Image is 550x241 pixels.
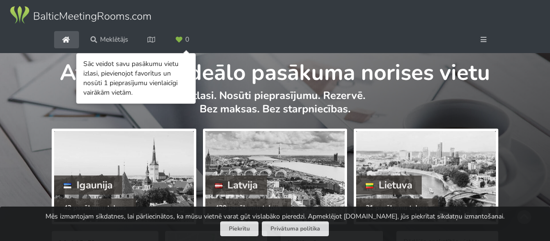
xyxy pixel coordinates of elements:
div: 420 pasākumu telpas [205,198,291,218]
p: Atlasi. Nosūti pieprasījumu. Rezervē. Bez maksas. Bez starpniecības. [52,89,498,126]
div: Lietuva [356,175,422,195]
span: 0 [185,36,189,43]
img: Baltic Meeting Rooms [9,5,152,25]
button: Piekrītu [220,221,258,236]
a: Meklētājs [84,31,135,48]
div: Latvija [205,175,268,195]
a: Privātuma politika [262,221,329,236]
a: Latvija 420 pasākumu telpas [203,129,348,224]
div: 42 pasākumu telpas [54,198,136,218]
div: 31 pasākumu telpas [356,198,438,218]
a: Igaunija 42 pasākumu telpas [52,129,196,224]
div: Igaunija [54,175,122,195]
h1: Atrodi savu ideālo pasākuma norises vietu [52,53,498,87]
div: Sāc veidot savu pasākumu vietu izlasi, pievienojot favorītus un nosūti 1 pieprasījumu vienlaicīgi... [83,59,189,98]
a: Lietuva 31 pasākumu telpas [354,129,498,224]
